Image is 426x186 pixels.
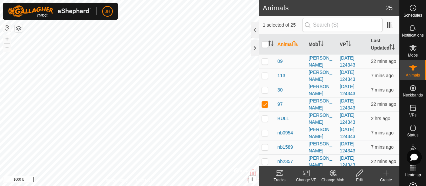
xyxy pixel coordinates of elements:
[293,177,319,183] div: Change VP
[306,35,337,55] th: Mob
[266,177,293,183] div: Tracks
[371,116,390,121] span: 25 Aug 2025, 6:18 am
[337,35,368,55] th: VP
[340,98,355,110] a: [DATE] 124343
[319,177,346,183] div: Change Mob
[340,112,355,125] a: [DATE] 124343
[346,177,373,183] div: Edit
[278,101,283,108] span: 97
[340,70,355,82] a: [DATE] 124343
[406,73,420,77] span: Animals
[309,69,334,83] div: [PERSON_NAME]
[371,73,393,78] span: 25 Aug 2025, 8:48 am
[403,93,423,97] span: Neckbands
[263,4,385,12] h2: Animals
[278,158,293,165] span: nb2357
[408,53,418,57] span: Mobs
[302,18,383,32] input: Search (S)
[340,84,355,96] a: [DATE] 124343
[309,140,334,154] div: [PERSON_NAME]
[278,58,283,65] span: 09
[409,113,416,117] span: VPs
[15,24,23,32] button: Map Layers
[309,97,334,111] div: [PERSON_NAME]
[309,55,334,69] div: [PERSON_NAME]
[278,87,283,93] span: 30
[340,141,355,153] a: [DATE] 124343
[340,127,355,139] a: [DATE] 124343
[3,35,11,43] button: +
[278,129,293,136] span: nb0954
[309,83,334,97] div: [PERSON_NAME]
[278,115,289,122] span: BULL
[407,133,418,137] span: Status
[293,42,298,47] p-sorticon: Activate to sort
[278,72,285,79] span: 113
[136,177,155,183] a: Contact Us
[340,55,355,68] a: [DATE] 124343
[385,3,393,13] span: 25
[371,144,393,150] span: 25 Aug 2025, 8:48 am
[371,130,393,135] span: 25 Aug 2025, 8:48 am
[268,42,274,47] p-sorticon: Activate to sort
[371,59,396,64] span: 25 Aug 2025, 8:33 am
[8,5,91,17] img: Gallagher Logo
[371,159,396,164] span: 25 Aug 2025, 8:33 am
[371,101,396,107] span: 25 Aug 2025, 8:33 am
[373,177,399,183] div: Create
[371,87,393,93] span: 25 Aug 2025, 8:48 am
[402,33,424,37] span: Notifications
[263,22,302,29] span: 1 selected of 25
[278,144,293,151] span: nb1589
[340,155,355,168] a: [DATE] 124343
[309,126,334,140] div: [PERSON_NAME]
[389,45,395,51] p-sorticon: Activate to sort
[103,177,128,183] a: Privacy Policy
[275,35,306,55] th: Animal
[346,42,351,47] p-sorticon: Activate to sort
[249,176,256,183] button: i
[405,173,421,177] span: Heatmap
[318,42,323,47] p-sorticon: Activate to sort
[368,35,399,55] th: Last Updated
[3,44,11,52] button: –
[309,155,334,169] div: [PERSON_NAME]
[309,112,334,126] div: [PERSON_NAME]
[105,8,110,15] span: JH
[403,13,422,17] span: Schedules
[251,176,253,182] span: i
[3,24,11,32] button: Reset Map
